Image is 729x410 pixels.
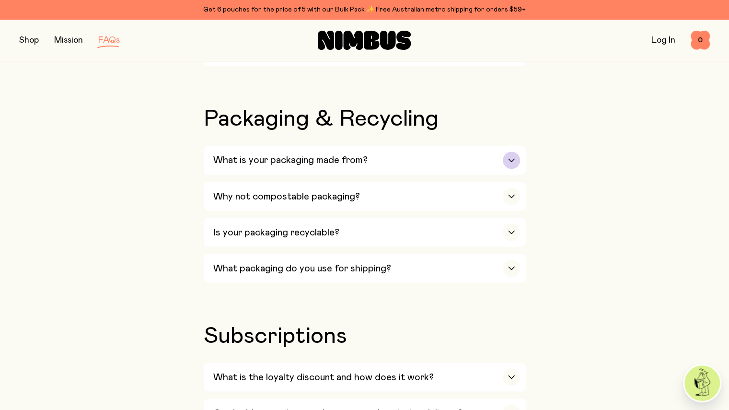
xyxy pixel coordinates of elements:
[98,36,120,45] a: FAQs
[204,363,526,391] button: What is the loyalty discount and how does it work?
[204,182,526,211] button: Why not compostable packaging?
[213,371,434,383] h3: What is the loyalty discount and how does it work?
[691,31,710,50] button: 0
[213,154,368,166] h3: What is your packaging made from?
[204,107,526,130] h2: Packaging & Recycling
[19,4,710,15] div: Get 6 pouches for the price of 5 with our Bulk Pack ✨ Free Australian metro shipping for orders $59+
[54,36,83,45] a: Mission
[204,254,526,282] button: What packaging do you use for shipping?
[204,146,526,175] button: What is your packaging made from?
[204,324,526,347] h2: Subscriptions
[213,190,360,202] h3: Why not compostable packaging?
[204,218,526,246] button: Is your packaging recyclable?
[651,36,675,45] a: Log In
[213,262,391,274] h3: What packaging do you use for shipping?
[684,365,720,401] img: agent
[213,226,339,238] h3: Is your packaging recyclable?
